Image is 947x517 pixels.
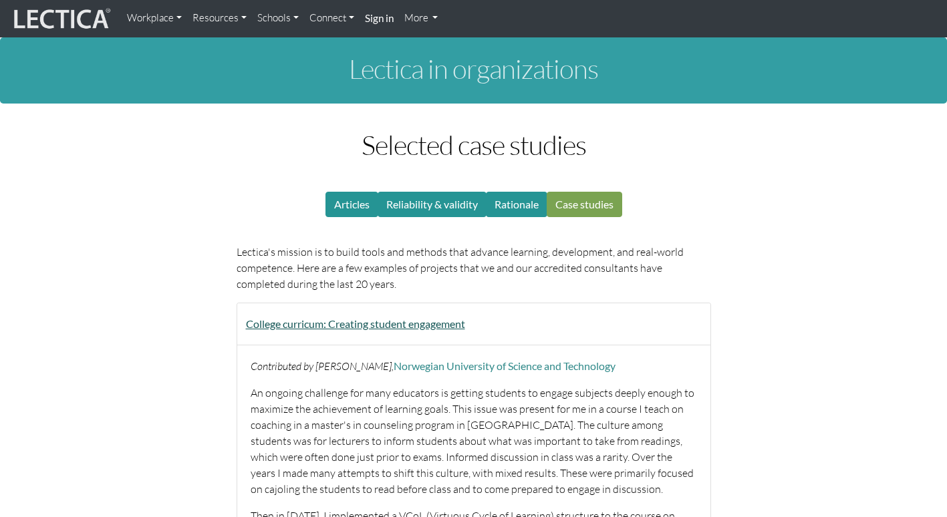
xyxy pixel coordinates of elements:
[237,311,474,337] button: College curricum: Creating student engagement
[547,192,622,217] a: Case studies
[251,359,394,373] i: Contributed by [PERSON_NAME],
[325,192,378,217] a: Articles
[365,12,394,24] strong: Sign in
[237,130,711,160] h1: Selected case studies
[251,385,697,497] p: An ongoing challenge for many educators is getting students to engage subjects deeply enough to m...
[122,5,187,31] a: Workplace
[399,5,444,31] a: More
[378,192,487,217] a: Reliability & validity
[360,5,399,32] a: Sign in
[304,5,360,31] a: Connect
[237,244,711,292] p: Lectica's mission is to build tools and methods that advance learning, development, and real-worl...
[486,192,547,217] a: Rationale
[394,359,616,372] a: Norwegian University of Science and Technology
[103,54,845,83] h1: Lectica in organizations
[252,5,304,31] a: Schools
[187,5,252,31] a: Resources
[11,6,111,31] img: lecticalive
